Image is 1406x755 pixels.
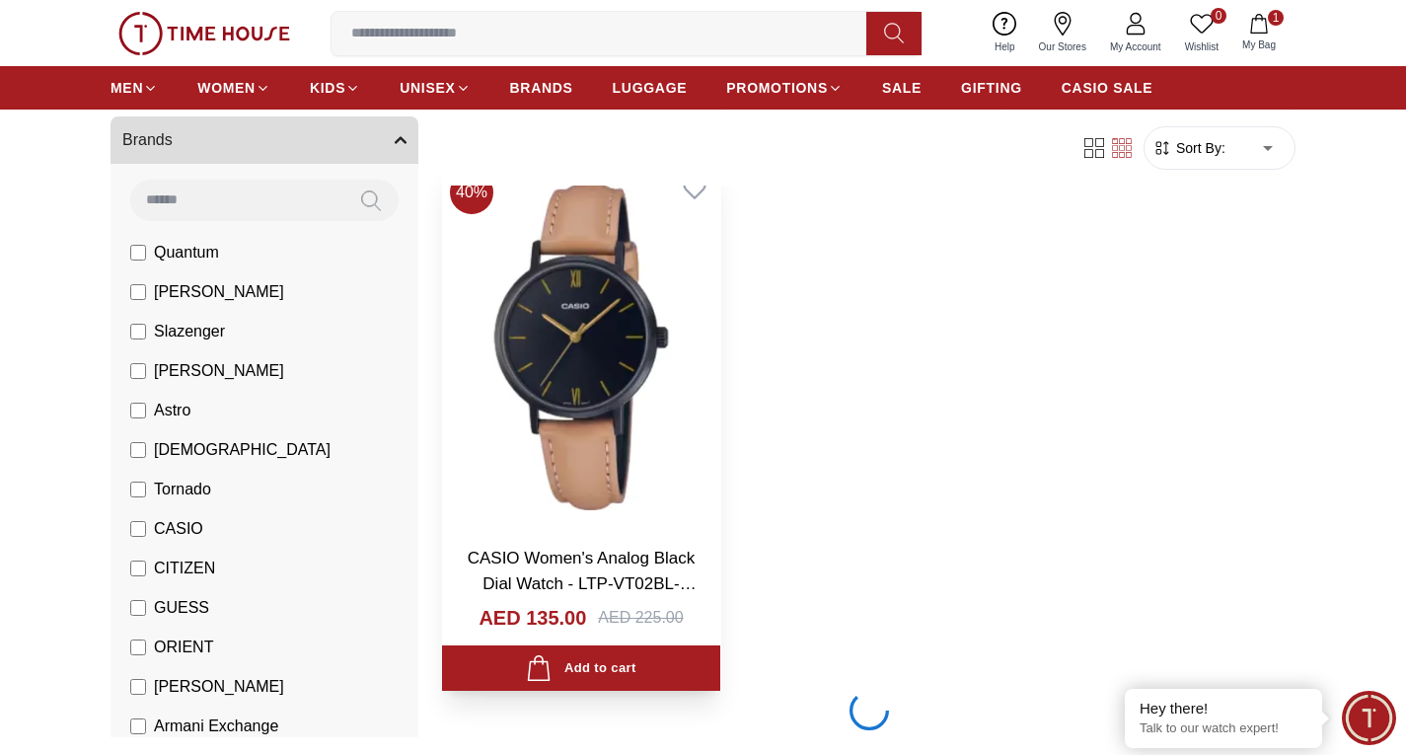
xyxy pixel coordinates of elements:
span: Our Stores [1031,39,1094,54]
div: Chat Widget [1342,691,1396,745]
span: [PERSON_NAME] [154,280,284,304]
input: [PERSON_NAME] [130,363,146,379]
span: Slazenger [154,320,225,343]
span: WOMEN [197,78,256,98]
div: Add to cart [526,655,635,682]
input: [DEMOGRAPHIC_DATA] [130,442,146,458]
span: Sort By: [1172,138,1225,158]
button: 1My Bag [1230,10,1288,56]
a: WOMEN [197,70,270,106]
span: LUGGAGE [613,78,688,98]
span: Brands [122,128,173,152]
img: CASIO Women's Analog Black Dial Watch - LTP-VT02BL-1AUDF [442,163,720,530]
span: Quantum [154,241,219,264]
span: SALE [882,78,922,98]
span: [PERSON_NAME] [154,359,284,383]
h4: AED 135.00 [479,604,586,632]
span: [DEMOGRAPHIC_DATA] [154,438,331,462]
span: 40 % [450,171,493,214]
span: PROMOTIONS [726,78,828,98]
span: CITIZEN [154,557,215,580]
input: Quantum [130,245,146,261]
a: BRANDS [510,70,573,106]
a: GIFTING [961,70,1022,106]
button: Add to cart [442,645,720,692]
a: UNISEX [400,70,470,106]
input: GUESS [130,600,146,616]
input: Tornado [130,482,146,497]
span: CASIO [154,517,203,541]
input: Armani Exchange [130,718,146,734]
span: My Bag [1234,38,1284,52]
button: Brands [111,116,418,164]
a: SALE [882,70,922,106]
input: Astro [130,403,146,418]
a: KIDS [310,70,360,106]
img: ... [118,12,290,55]
div: AED 225.00 [598,606,683,630]
a: 0Wishlist [1173,8,1230,58]
span: Tornado [154,478,211,501]
button: Sort By: [1152,138,1225,158]
span: Astro [154,399,190,422]
span: Armani Exchange [154,715,278,738]
a: Help [983,8,1027,58]
input: CASIO [130,521,146,537]
span: KIDS [310,78,345,98]
span: BRANDS [510,78,573,98]
input: Slazenger [130,324,146,340]
input: CITIZEN [130,561,146,576]
a: LUGGAGE [613,70,688,106]
p: Talk to our watch expert! [1140,720,1307,737]
span: [PERSON_NAME] [154,675,284,699]
div: Hey there! [1140,699,1307,718]
span: GIFTING [961,78,1022,98]
a: PROMOTIONS [726,70,843,106]
span: My Account [1102,39,1169,54]
input: [PERSON_NAME] [130,679,146,695]
span: Wishlist [1177,39,1226,54]
input: ORIENT [130,640,146,655]
span: 1 [1268,10,1284,26]
span: ORIENT [154,636,213,659]
input: [PERSON_NAME] [130,284,146,300]
span: Help [987,39,1023,54]
a: CASIO Women's Analog Black Dial Watch - LTP-VT02BL-1AUDF [468,549,697,618]
span: UNISEX [400,78,455,98]
span: 0 [1211,8,1226,24]
span: CASIO SALE [1062,78,1153,98]
a: Our Stores [1027,8,1098,58]
span: MEN [111,78,143,98]
a: MEN [111,70,158,106]
a: CASIO SALE [1062,70,1153,106]
span: GUESS [154,596,209,620]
